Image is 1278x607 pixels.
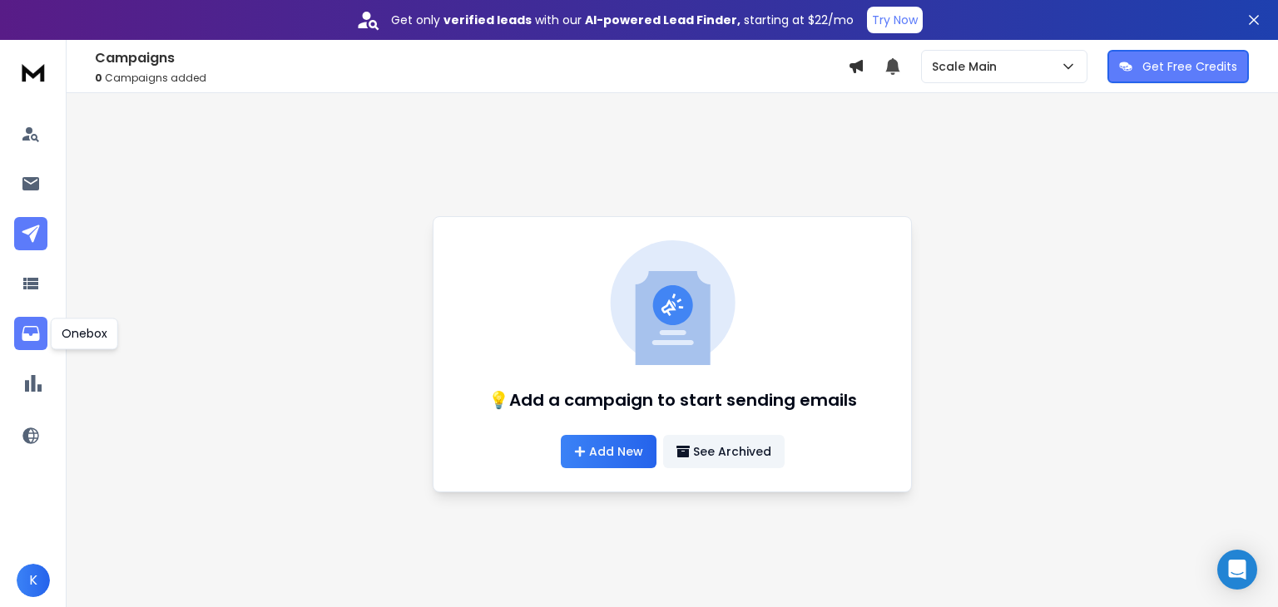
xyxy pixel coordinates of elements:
[95,48,848,68] h1: Campaigns
[17,564,50,597] button: K
[561,435,656,468] a: Add New
[867,7,923,33] button: Try Now
[663,435,785,468] button: See Archived
[932,58,1003,75] p: Scale Main
[95,71,102,85] span: 0
[17,57,50,87] img: logo
[1107,50,1249,83] button: Get Free Credits
[95,72,848,85] p: Campaigns added
[51,318,118,349] div: Onebox
[488,388,857,412] h1: 💡Add a campaign to start sending emails
[391,12,854,28] p: Get only with our starting at $22/mo
[872,12,918,28] p: Try Now
[585,12,741,28] strong: AI-powered Lead Finder,
[1217,550,1257,590] div: Open Intercom Messenger
[443,12,532,28] strong: verified leads
[1142,58,1237,75] p: Get Free Credits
